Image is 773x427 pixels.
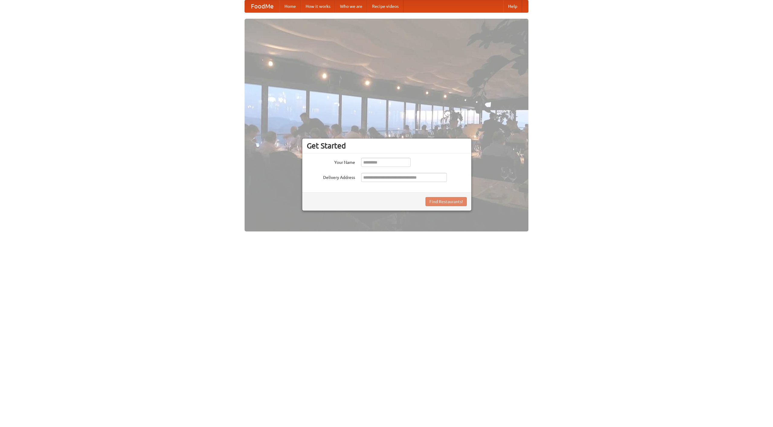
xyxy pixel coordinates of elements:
a: Recipe videos [367,0,403,12]
a: FoodMe [245,0,280,12]
a: Help [503,0,522,12]
a: Home [280,0,301,12]
button: Find Restaurants! [425,197,467,206]
label: Delivery Address [307,173,355,180]
label: Your Name [307,158,355,165]
a: Who we are [335,0,367,12]
a: How it works [301,0,335,12]
h3: Get Started [307,141,467,150]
